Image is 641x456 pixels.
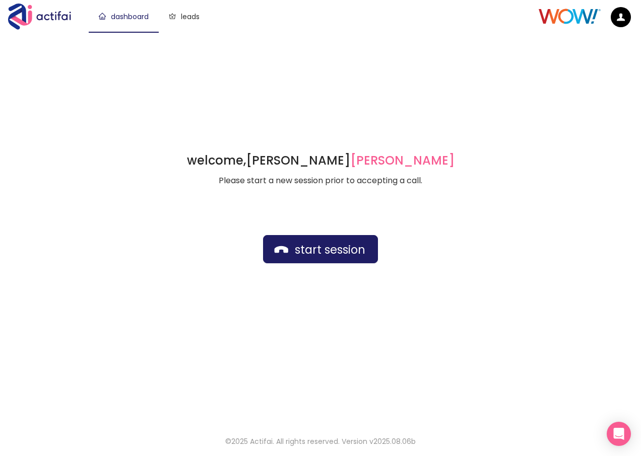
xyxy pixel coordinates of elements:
[607,422,631,446] div: Open Intercom Messenger
[246,152,455,169] strong: [PERSON_NAME]
[187,153,455,169] h1: welcome,
[169,12,200,22] a: leads
[539,9,601,24] img: Client Logo
[263,235,378,263] button: start session
[8,4,81,30] img: Actifai Logo
[187,175,455,187] p: Please start a new session prior to accepting a call.
[99,12,149,22] a: dashboard
[350,152,455,169] span: [PERSON_NAME]
[611,7,631,27] img: default.png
